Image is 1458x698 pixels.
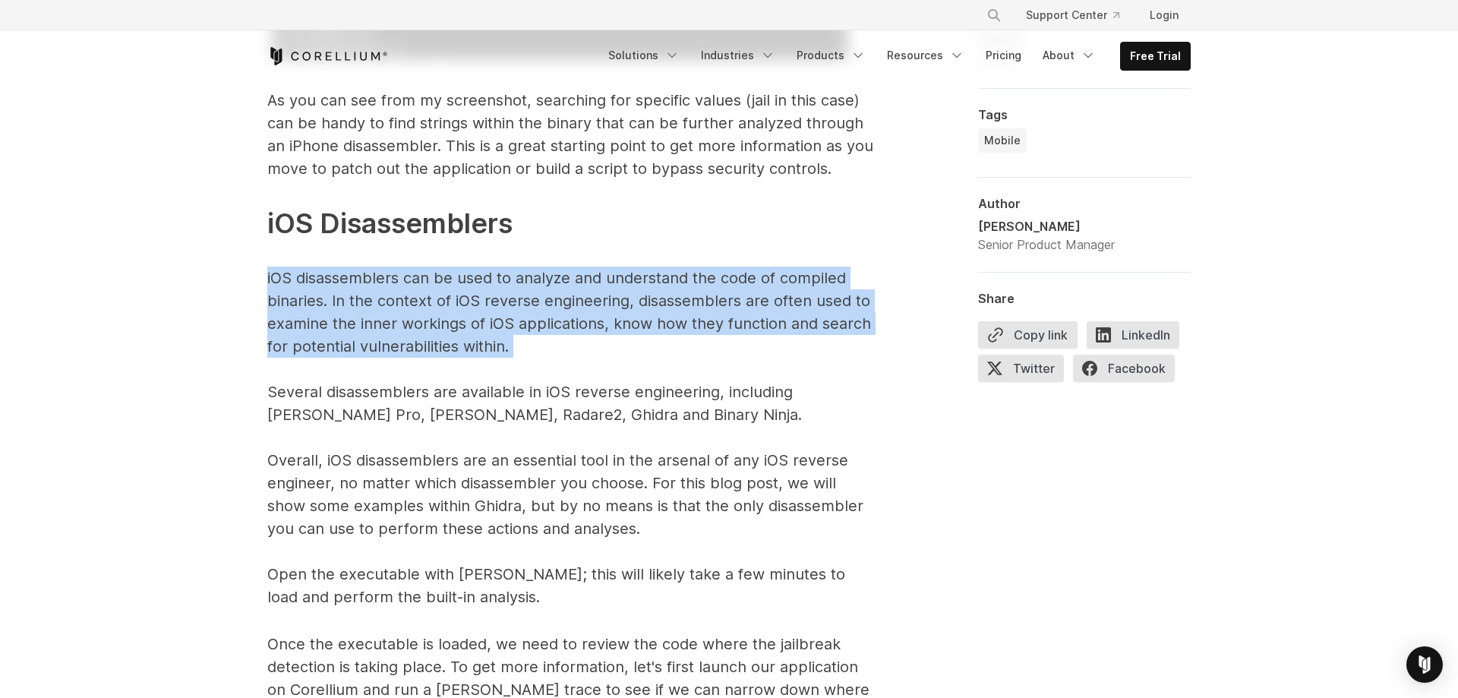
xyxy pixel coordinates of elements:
[1087,321,1188,355] a: LinkedIn
[267,207,513,240] span: iOS Disassemblers
[878,42,974,69] a: Resources
[978,128,1027,153] a: Mobile
[1073,355,1175,382] span: Facebook
[692,42,784,69] a: Industries
[1121,43,1190,70] a: Free Trial
[787,42,875,69] a: Products
[968,2,1191,29] div: Navigation Menu
[980,2,1008,29] button: Search
[978,235,1115,254] div: Senior Product Manager
[978,217,1115,235] div: [PERSON_NAME]
[984,133,1021,148] span: Mobile
[1073,355,1184,388] a: Facebook
[1406,646,1443,683] div: Open Intercom Messenger
[978,355,1064,382] span: Twitter
[978,321,1078,349] button: Copy link
[978,107,1191,122] div: Tags
[978,196,1191,211] div: Author
[1138,2,1191,29] a: Login
[1087,321,1179,349] span: LinkedIn
[1014,2,1131,29] a: Support Center
[978,291,1191,306] div: Share
[267,47,388,65] a: Corellium Home
[1034,42,1105,69] a: About
[599,42,1191,71] div: Navigation Menu
[977,42,1030,69] a: Pricing
[978,355,1073,388] a: Twitter
[599,42,689,69] a: Solutions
